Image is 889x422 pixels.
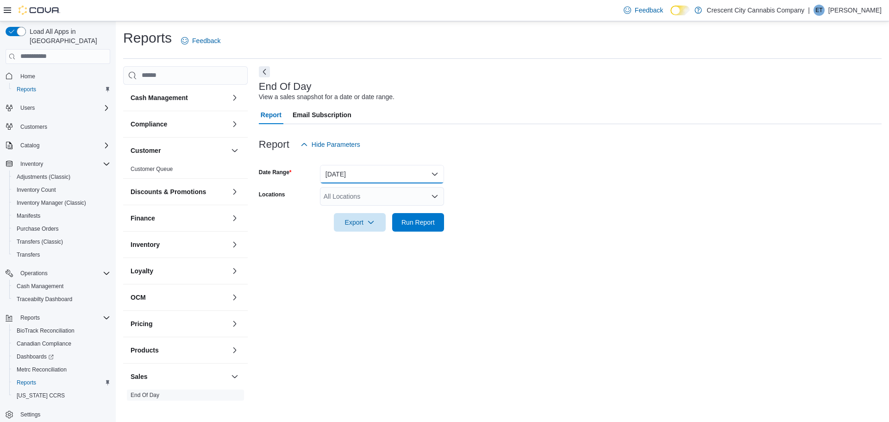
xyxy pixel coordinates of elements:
span: Customer Queue [131,165,173,173]
button: Catalog [2,139,114,152]
a: Adjustments (Classic) [13,171,74,183]
button: Customers [2,120,114,133]
a: Customer Queue [131,166,173,172]
h3: Report [259,139,289,150]
h3: Discounts & Promotions [131,187,206,196]
h3: Products [131,346,159,355]
h3: OCM [131,293,146,302]
a: Feedback [620,1,667,19]
button: Reports [9,376,114,389]
button: Discounts & Promotions [131,187,227,196]
span: End Of Day [131,391,159,399]
button: Users [17,102,38,113]
span: Metrc Reconciliation [13,364,110,375]
span: Transfers [13,249,110,260]
img: Cova [19,6,60,15]
input: Dark Mode [670,6,690,15]
span: Cash Management [13,281,110,292]
a: Transfers [13,249,44,260]
button: BioTrack Reconciliation [9,324,114,337]
button: Transfers (Classic) [9,235,114,248]
button: Loyalty [131,266,227,276]
button: Customer [229,145,240,156]
a: Traceabilty Dashboard [13,294,76,305]
button: Home [2,69,114,83]
span: Feedback [192,36,220,45]
div: View a sales snapshot for a date or date range. [259,92,394,102]
span: Canadian Compliance [13,338,110,349]
button: Finance [229,213,240,224]
button: Cash Management [131,93,227,102]
span: Reports [17,379,36,386]
span: BioTrack Reconciliation [13,325,110,336]
span: Purchase Orders [17,225,59,233]
a: Canadian Compliance [13,338,75,349]
a: Home [17,71,39,82]
button: Sales [229,371,240,382]
h3: Loyalty [131,266,153,276]
span: Washington CCRS [13,390,110,401]
button: OCM [131,293,227,302]
span: ET [815,5,822,16]
a: BioTrack Reconciliation [13,325,78,336]
button: Cash Management [9,280,114,293]
button: Compliance [229,119,240,130]
span: Report [261,106,282,124]
span: Feedback [635,6,663,15]
button: Loyalty [229,265,240,277]
span: Email Subscription [293,106,351,124]
button: Metrc Reconciliation [9,363,114,376]
span: Reports [13,377,110,388]
span: Load All Apps in [GEOGRAPHIC_DATA] [26,27,110,45]
span: Home [17,70,110,82]
span: Catalog [17,140,110,151]
button: Finance [131,214,227,223]
span: Settings [17,409,110,420]
button: Inventory [131,240,227,249]
a: End Of Day [131,392,159,398]
a: Dashboards [9,350,114,363]
span: Customers [17,121,110,132]
span: Adjustments (Classic) [13,171,110,183]
button: Export [334,213,386,232]
a: Inventory Manager (Classic) [13,197,90,208]
button: Inventory [2,157,114,170]
span: Reports [20,314,40,321]
span: Inventory Manager (Classic) [13,197,110,208]
h3: End Of Day [259,81,312,92]
button: Reports [17,312,44,323]
div: Customer [123,164,248,178]
button: Reports [9,83,114,96]
span: Run Report [401,218,435,227]
a: Customers [17,121,51,132]
button: Products [229,345,240,356]
span: Manifests [13,210,110,221]
label: Date Range [259,169,292,176]
span: Home [20,73,35,80]
h1: Reports [123,29,172,47]
button: Sales [131,372,227,381]
span: Customers [20,123,47,131]
button: Reports [2,311,114,324]
a: Settings [17,409,44,420]
span: Users [17,102,110,113]
span: Metrc Reconciliation [17,366,67,373]
a: Transfers (Classic) [13,236,67,247]
span: Users [20,104,35,112]
button: [DATE] [320,165,444,183]
a: Purchase Orders [13,223,63,234]
button: Users [2,101,114,114]
button: Pricing [229,318,240,329]
button: Cash Management [229,92,240,103]
span: Hide Parameters [312,140,360,149]
button: [US_STATE] CCRS [9,389,114,402]
button: Operations [17,268,51,279]
a: Reports [13,84,40,95]
span: Inventory Count [13,184,110,195]
span: BioTrack Reconciliation [17,327,75,334]
span: Cash Management [17,283,63,290]
button: Customer [131,146,227,155]
span: Manifests [17,212,40,220]
h3: Cash Management [131,93,188,102]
